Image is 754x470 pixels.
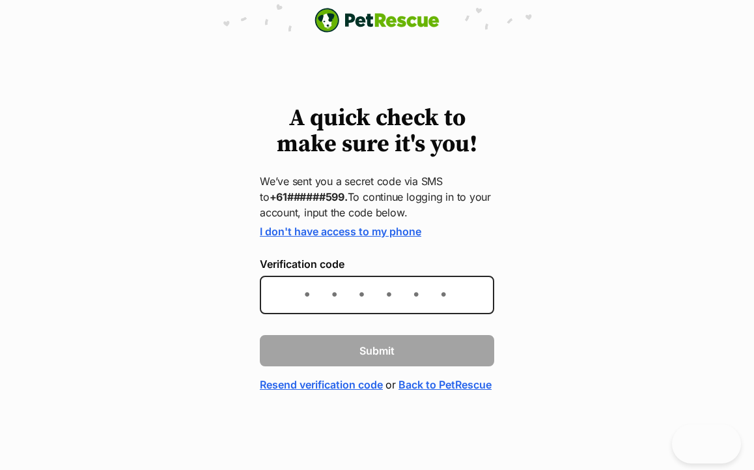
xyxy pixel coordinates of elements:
iframe: Help Scout Beacon - Open [672,424,741,463]
strong: +61######599. [270,190,348,203]
span: Submit [359,343,395,359]
a: PetRescue [314,8,440,33]
a: Back to PetRescue [398,377,492,392]
a: I don't have access to my phone [260,225,421,238]
button: Submit [260,335,494,366]
p: We’ve sent you a secret code via SMS to To continue logging in to your account, input the code be... [260,173,494,220]
span: or [385,377,396,392]
h1: A quick check to make sure it's you! [260,106,494,158]
label: Verification code [260,258,494,270]
a: Resend verification code [260,377,383,392]
img: logo-e224e6f780fb5917bec1dbf3a21bbac754714ae5b6737aabdf751b685950b380.svg [314,8,440,33]
input: Enter the 6-digit verification code sent to your device [260,276,494,314]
